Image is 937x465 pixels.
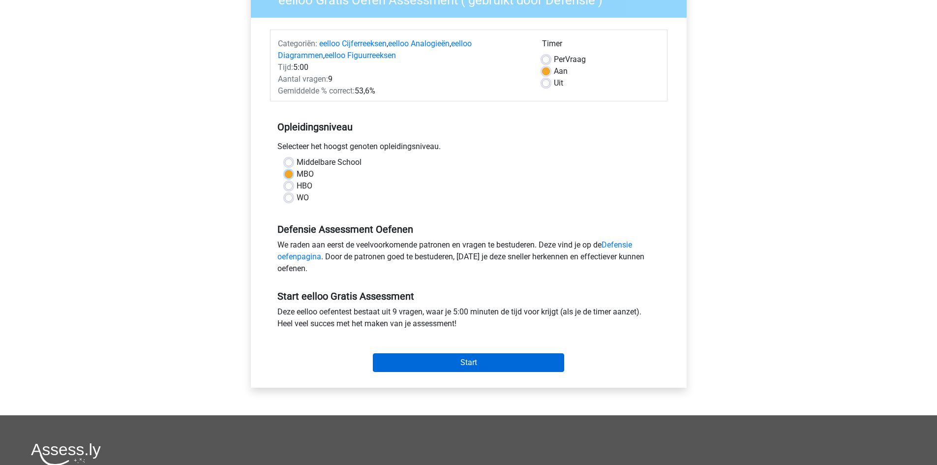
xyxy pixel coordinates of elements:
div: Timer [542,38,660,54]
label: MBO [297,168,314,180]
h5: Start eelloo Gratis Assessment [277,290,660,302]
div: 53,6% [271,85,535,97]
label: Uit [554,77,563,89]
h5: Defensie Assessment Oefenen [277,223,660,235]
label: Vraag [554,54,586,65]
div: , , , [271,38,535,62]
input: Start [373,353,564,372]
a: eelloo Cijferreeksen [319,39,387,48]
span: Tijd: [278,62,293,72]
label: Middelbare School [297,156,362,168]
label: WO [297,192,309,204]
span: Per [554,55,565,64]
h5: Opleidingsniveau [277,117,660,137]
span: Categoriën: [278,39,317,48]
label: HBO [297,180,312,192]
span: Aantal vragen: [278,74,328,84]
div: 5:00 [271,62,535,73]
a: eelloo Analogieën [388,39,450,48]
div: Deze eelloo oefentest bestaat uit 9 vragen, waar je 5:00 minuten de tijd voor krijgt (als je de t... [270,306,667,334]
div: Selecteer het hoogst genoten opleidingsniveau. [270,141,667,156]
span: Gemiddelde % correct: [278,86,355,95]
label: Aan [554,65,568,77]
div: 9 [271,73,535,85]
a: eelloo Figuurreeksen [325,51,396,60]
div: We raden aan eerst de veelvoorkomende patronen en vragen te bestuderen. Deze vind je op de . Door... [270,239,667,279]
